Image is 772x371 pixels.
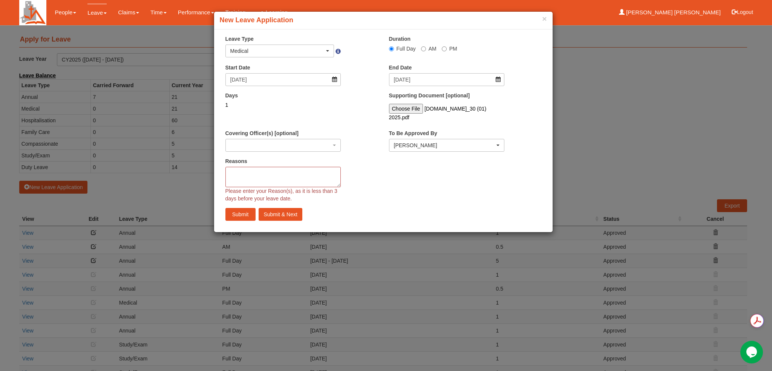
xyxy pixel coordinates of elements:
[429,46,437,52] span: AM
[389,64,412,71] label: End Date
[389,35,411,43] label: Duration
[225,35,254,43] label: Leave Type
[225,73,341,86] input: d/m/yyyy
[259,208,302,221] input: Submit & Next
[397,46,416,52] span: Full Day
[389,129,437,137] label: To Be Approved By
[389,92,470,99] label: Supporting Document [optional]
[449,46,457,52] span: PM
[230,47,325,55] div: Medical
[389,106,487,120] span: [DOMAIN_NAME]_30 (01) 2025.pdf
[542,15,547,23] button: ×
[394,142,495,149] div: [PERSON_NAME]
[220,16,293,24] b: New Leave Application
[225,101,341,109] div: 1
[225,92,238,99] label: Days
[225,208,256,221] input: Submit
[225,157,247,165] label: Reasons
[225,45,334,57] button: Medical
[389,139,505,152] button: Benjamin Lee Gin Huat
[225,129,299,137] label: Covering Officer(s) [optional]
[225,64,250,71] label: Start Date
[389,104,423,114] input: Choose File
[389,73,505,86] input: d/m/yyyy
[740,341,764,363] iframe: chat widget
[225,188,337,202] span: Please enter your Reason(s), as it is less than 3 days before your leave date.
